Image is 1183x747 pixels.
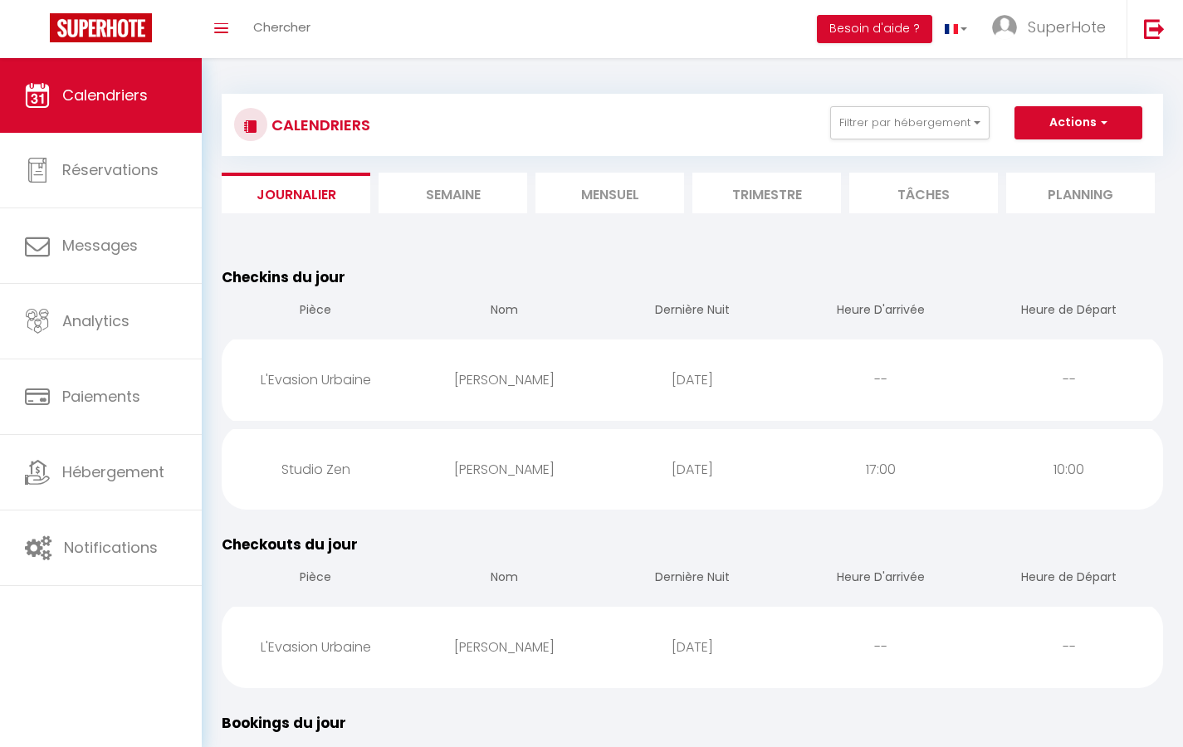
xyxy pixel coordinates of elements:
[222,173,370,213] li: Journalier
[222,288,410,335] th: Pièce
[222,713,346,733] span: Bookings du jour
[222,442,410,496] div: Studio Zen
[817,15,932,43] button: Besoin d'aide ?
[975,620,1163,674] div: --
[64,537,158,558] span: Notifications
[222,535,358,554] span: Checkouts du jour
[599,442,787,496] div: [DATE]
[410,555,599,603] th: Nom
[830,106,990,139] button: Filtrer par hébergement
[410,620,599,674] div: [PERSON_NAME]
[410,353,599,407] div: [PERSON_NAME]
[62,310,130,331] span: Analytics
[975,288,1163,335] th: Heure de Départ
[13,7,63,56] button: Ouvrir le widget de chat LiveChat
[849,173,998,213] li: Tâches
[253,18,310,36] span: Chercher
[1006,173,1155,213] li: Planning
[786,442,975,496] div: 17:00
[1144,18,1165,39] img: logout
[62,461,164,482] span: Hébergement
[975,353,1163,407] div: --
[50,13,152,42] img: Super Booking
[1028,17,1106,37] span: SuperHote
[599,555,787,603] th: Dernière Nuit
[222,267,345,287] span: Checkins du jour
[410,442,599,496] div: [PERSON_NAME]
[975,555,1163,603] th: Heure de Départ
[992,15,1017,40] img: ...
[222,620,410,674] div: L'Evasion Urbaine
[535,173,684,213] li: Mensuel
[599,288,787,335] th: Dernière Nuit
[62,235,138,256] span: Messages
[62,386,140,407] span: Paiements
[599,353,787,407] div: [DATE]
[786,353,975,407] div: --
[786,620,975,674] div: --
[692,173,841,213] li: Trimestre
[599,620,787,674] div: [DATE]
[222,353,410,407] div: L'Evasion Urbaine
[222,555,410,603] th: Pièce
[62,159,159,180] span: Réservations
[786,555,975,603] th: Heure D'arrivée
[975,442,1163,496] div: 10:00
[379,173,527,213] li: Semaine
[267,106,370,144] h3: CALENDRIERS
[410,288,599,335] th: Nom
[786,288,975,335] th: Heure D'arrivée
[62,85,148,105] span: Calendriers
[1014,106,1142,139] button: Actions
